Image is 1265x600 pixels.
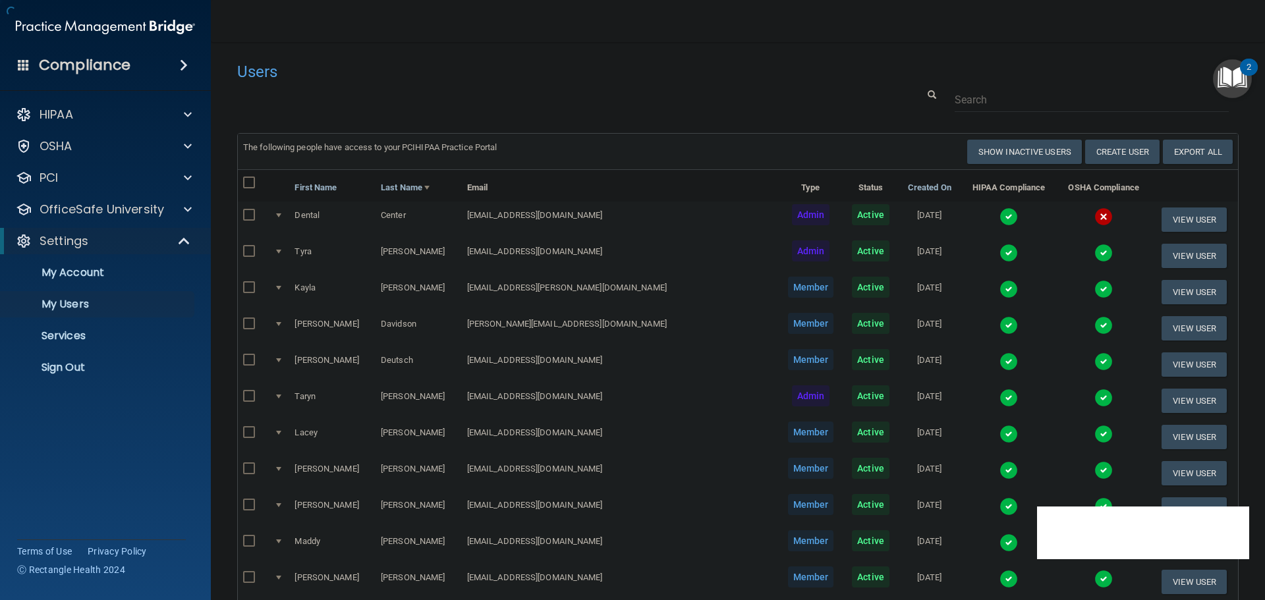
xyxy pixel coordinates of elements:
[1094,570,1113,588] img: tick.e7d51cea.svg
[792,385,830,406] span: Admin
[16,14,195,40] img: PMB logo
[462,491,778,528] td: [EMAIL_ADDRESS][DOMAIN_NAME]
[376,274,462,310] td: [PERSON_NAME]
[289,564,376,600] td: [PERSON_NAME]
[852,422,889,443] span: Active
[898,346,961,383] td: [DATE]
[852,240,889,261] span: Active
[1162,207,1227,232] button: View User
[1094,244,1113,262] img: tick.e7d51cea.svg
[852,313,889,334] span: Active
[289,202,376,238] td: Dental
[788,494,834,515] span: Member
[999,352,1018,371] img: tick.e7d51cea.svg
[999,389,1018,407] img: tick.e7d51cea.svg
[1094,461,1113,479] img: tick.e7d51cea.svg
[955,88,1229,112] input: Search
[999,497,1018,516] img: tick.e7d51cea.svg
[289,238,376,274] td: Tyra
[792,204,830,225] span: Admin
[376,528,462,564] td: [PERSON_NAME]
[788,277,834,298] span: Member
[243,142,497,152] span: The following people have access to your PCIHIPAA Practice Portal
[788,313,834,334] span: Member
[376,202,462,238] td: Center
[40,202,164,217] p: OfficeSafe University
[908,180,951,196] a: Created On
[898,238,961,274] td: [DATE]
[852,458,889,479] span: Active
[9,266,188,279] p: My Account
[462,528,778,564] td: [EMAIL_ADDRESS][DOMAIN_NAME]
[289,455,376,491] td: [PERSON_NAME]
[999,316,1018,335] img: tick.e7d51cea.svg
[40,233,88,249] p: Settings
[898,455,961,491] td: [DATE]
[898,310,961,346] td: [DATE]
[376,455,462,491] td: [PERSON_NAME]
[898,274,961,310] td: [DATE]
[788,530,834,551] span: Member
[16,233,191,249] a: Settings
[462,346,778,383] td: [EMAIL_ADDRESS][DOMAIN_NAME]
[376,564,462,600] td: [PERSON_NAME]
[40,170,58,186] p: PCI
[999,280,1018,298] img: tick.e7d51cea.svg
[16,107,192,123] a: HIPAA
[999,425,1018,443] img: tick.e7d51cea.svg
[788,458,834,479] span: Member
[1085,140,1160,164] button: Create User
[961,170,1057,202] th: HIPAA Compliance
[1094,316,1113,335] img: tick.e7d51cea.svg
[462,238,778,274] td: [EMAIL_ADDRESS][DOMAIN_NAME]
[16,138,192,154] a: OSHA
[1162,570,1227,594] button: View User
[39,56,130,74] h4: Compliance
[1094,352,1113,371] img: tick.e7d51cea.svg
[376,346,462,383] td: Deutsch
[898,419,961,455] td: [DATE]
[40,138,72,154] p: OSHA
[376,491,462,528] td: [PERSON_NAME]
[1162,244,1227,268] button: View User
[967,140,1082,164] button: Show Inactive Users
[788,349,834,370] span: Member
[898,202,961,238] td: [DATE]
[289,346,376,383] td: [PERSON_NAME]
[843,170,899,202] th: Status
[462,202,778,238] td: [EMAIL_ADDRESS][DOMAIN_NAME]
[852,277,889,298] span: Active
[381,180,430,196] a: Last Name
[788,566,834,587] span: Member
[999,244,1018,262] img: tick.e7d51cea.svg
[289,310,376,346] td: [PERSON_NAME]
[1094,425,1113,443] img: tick.e7d51cea.svg
[852,385,889,406] span: Active
[1162,280,1227,304] button: View User
[898,564,961,600] td: [DATE]
[289,274,376,310] td: Kayla
[778,170,843,202] th: Type
[462,274,778,310] td: [EMAIL_ADDRESS][PERSON_NAME][DOMAIN_NAME]
[295,180,337,196] a: First Name
[792,240,830,261] span: Admin
[9,361,188,374] p: Sign Out
[999,570,1018,588] img: tick.e7d51cea.svg
[852,530,889,551] span: Active
[898,491,961,528] td: [DATE]
[289,383,376,419] td: Taryn
[1162,425,1227,449] button: View User
[852,349,889,370] span: Active
[289,528,376,564] td: Maddy
[1094,389,1113,407] img: tick.e7d51cea.svg
[289,491,376,528] td: [PERSON_NAME]
[462,419,778,455] td: [EMAIL_ADDRESS][DOMAIN_NAME]
[1163,140,1233,164] a: Export All
[17,563,125,576] span: Ⓒ Rectangle Health 2024
[376,310,462,346] td: Davidson
[852,204,889,225] span: Active
[1247,67,1251,84] div: 2
[289,419,376,455] td: Lacey
[1162,316,1227,341] button: View User
[16,202,192,217] a: OfficeSafe University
